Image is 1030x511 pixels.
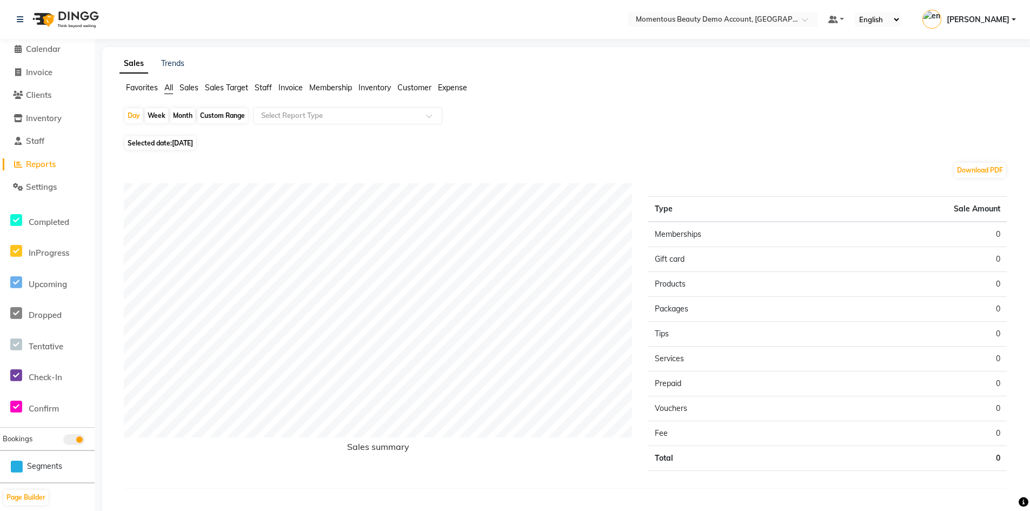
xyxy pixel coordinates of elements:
[26,90,51,100] span: Clients
[29,403,59,414] span: Confirm
[648,297,827,322] td: Packages
[26,67,52,77] span: Invoice
[828,322,1007,347] td: 0
[3,181,92,194] a: Settings
[438,83,467,92] span: Expense
[828,371,1007,396] td: 0
[29,279,67,289] span: Upcoming
[3,67,92,79] a: Invoice
[648,197,827,222] th: Type
[828,222,1007,247] td: 0
[3,434,32,443] span: Bookings
[197,108,248,123] div: Custom Range
[3,158,92,171] a: Reports
[648,396,827,421] td: Vouchers
[29,372,62,382] span: Check-In
[29,248,69,258] span: InProgress
[828,396,1007,421] td: 0
[922,10,941,29] img: emily
[26,159,56,169] span: Reports
[648,421,827,446] td: Fee
[648,347,827,371] td: Services
[26,44,61,54] span: Calendar
[3,135,92,148] a: Staff
[180,83,198,92] span: Sales
[309,83,352,92] span: Membership
[26,136,44,146] span: Staff
[29,217,69,227] span: Completed
[828,197,1007,222] th: Sale Amount
[648,222,827,247] td: Memberships
[124,442,632,456] h6: Sales summary
[954,163,1006,178] button: Download PDF
[3,112,92,125] a: Inventory
[26,182,57,192] span: Settings
[648,247,827,272] td: Gift card
[205,83,248,92] span: Sales Target
[164,83,173,92] span: All
[828,247,1007,272] td: 0
[278,83,303,92] span: Invoice
[26,113,62,123] span: Inventory
[3,43,92,56] a: Calendar
[126,83,158,92] span: Favorites
[125,136,196,150] span: Selected date:
[828,421,1007,446] td: 0
[648,446,827,471] td: Total
[828,272,1007,297] td: 0
[29,341,63,351] span: Tentative
[161,58,184,68] a: Trends
[648,272,827,297] td: Products
[125,108,143,123] div: Day
[828,446,1007,471] td: 0
[358,83,391,92] span: Inventory
[27,461,62,472] span: Segments
[170,108,195,123] div: Month
[145,108,168,123] div: Week
[119,54,148,74] a: Sales
[4,490,48,505] button: Page Builder
[255,83,272,92] span: Staff
[172,139,193,147] span: [DATE]
[3,89,92,102] a: Clients
[947,14,1009,25] span: [PERSON_NAME]
[28,4,102,35] img: logo
[828,347,1007,371] td: 0
[29,310,62,320] span: Dropped
[648,371,827,396] td: Prepaid
[828,297,1007,322] td: 0
[648,322,827,347] td: Tips
[397,83,431,92] span: Customer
